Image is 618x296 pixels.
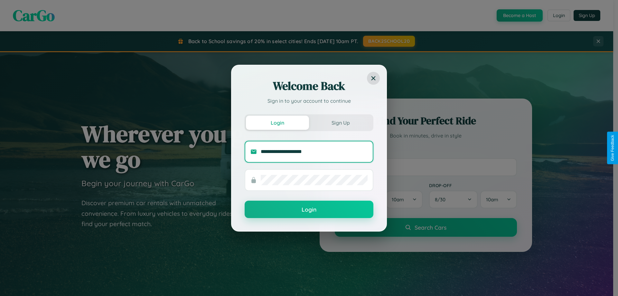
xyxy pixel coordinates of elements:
[246,116,309,130] button: Login
[245,97,373,105] p: Sign in to your account to continue
[245,78,373,94] h2: Welcome Back
[610,135,615,161] div: Give Feedback
[245,201,373,218] button: Login
[309,116,372,130] button: Sign Up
